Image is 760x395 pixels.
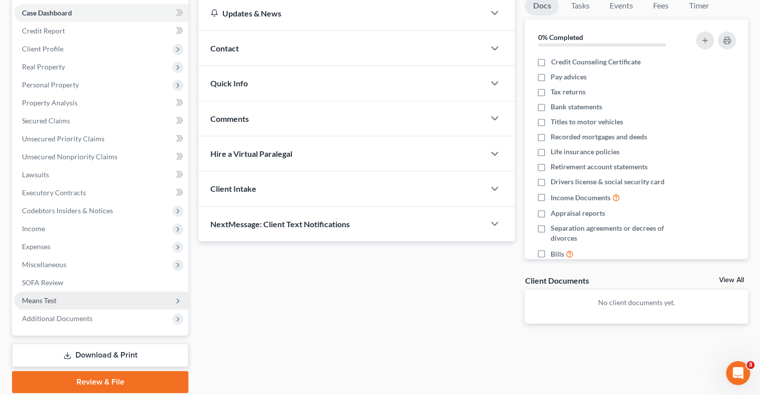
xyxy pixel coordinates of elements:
[22,242,50,251] span: Expenses
[22,152,117,161] span: Unsecured Nonpriority Claims
[22,98,77,107] span: Property Analysis
[12,344,188,367] a: Download & Print
[22,260,66,269] span: Miscellaneous
[14,148,188,166] a: Unsecured Nonpriority Claims
[22,278,63,287] span: SOFA Review
[22,296,56,305] span: Means Test
[538,33,583,41] strong: 0% Completed
[14,166,188,184] a: Lawsuits
[551,193,611,203] span: Income Documents
[551,87,586,97] span: Tax returns
[210,219,350,229] span: NextMessage: Client Text Notifications
[551,117,623,127] span: Titles to motor vehicles
[22,8,72,17] span: Case Dashboard
[210,8,473,18] div: Updates & News
[210,114,249,123] span: Comments
[747,361,755,369] span: 3
[551,147,620,157] span: Life insurance policies
[12,371,188,393] a: Review & File
[210,78,248,88] span: Quick Info
[14,22,188,40] a: Credit Report
[22,188,86,197] span: Executory Contracts
[14,274,188,292] a: SOFA Review
[551,57,640,67] span: Credit Counseling Certificate
[210,149,292,158] span: Hire a Virtual Paralegal
[14,112,188,130] a: Secured Claims
[525,275,589,286] div: Client Documents
[22,206,113,215] span: Codebtors Insiders & Notices
[22,116,70,125] span: Secured Claims
[14,4,188,22] a: Case Dashboard
[210,184,256,193] span: Client Intake
[551,132,647,142] span: Recorded mortgages and deeds
[22,134,104,143] span: Unsecured Priority Claims
[22,62,65,71] span: Real Property
[22,314,92,323] span: Additional Documents
[210,43,239,53] span: Contact
[551,223,684,243] span: Separation agreements or decrees of divorces
[551,72,587,82] span: Pay advices
[22,80,79,89] span: Personal Property
[551,249,564,259] span: Bills
[14,130,188,148] a: Unsecured Priority Claims
[551,162,648,172] span: Retirement account statements
[22,44,63,53] span: Client Profile
[551,102,602,112] span: Bank statements
[551,177,665,187] span: Drivers license & social security card
[551,208,605,218] span: Appraisal reports
[726,361,750,385] iframe: Intercom live chat
[719,277,744,284] a: View All
[22,170,49,179] span: Lawsuits
[14,184,188,202] a: Executory Contracts
[14,94,188,112] a: Property Analysis
[533,298,740,308] p: No client documents yet.
[22,224,45,233] span: Income
[22,26,65,35] span: Credit Report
